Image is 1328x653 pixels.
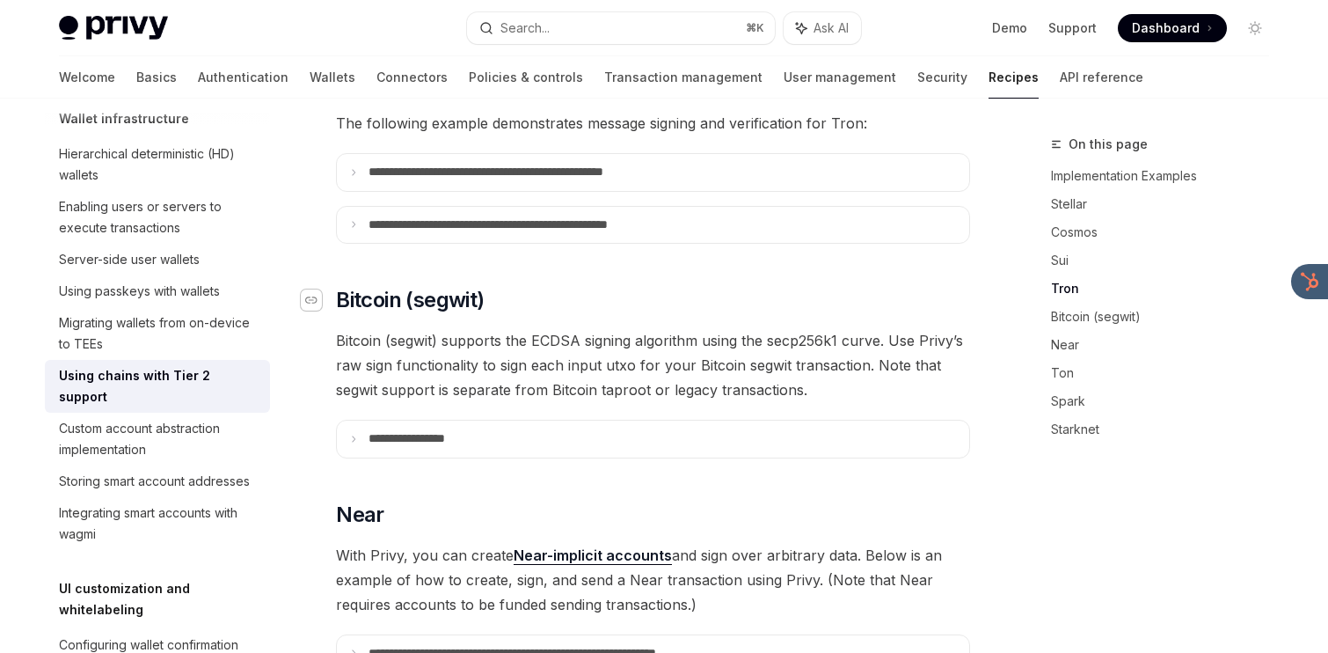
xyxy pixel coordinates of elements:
span: With Privy, you can create and sign over arbitrary data. Below is an example of how to create, si... [336,543,970,617]
div: Custom account abstraction implementation [59,418,259,460]
a: Ton [1051,359,1283,387]
a: Stellar [1051,190,1283,218]
a: Navigate to header [301,286,336,314]
a: Bitcoin (segwit) [1051,303,1283,331]
div: Hierarchical deterministic (HD) wallets [59,143,259,186]
a: API reference [1060,56,1143,99]
div: Using passkeys with wallets [59,281,220,302]
a: Storing smart account addresses [45,466,270,497]
div: Migrating wallets from on-device to TEEs [59,312,259,355]
a: Implementation Examples [1051,162,1283,190]
a: Welcome [59,56,115,99]
span: ⌘ K [746,21,764,35]
a: Support [1048,19,1097,37]
div: Server-side user wallets [59,249,200,270]
a: Custom account abstraction implementation [45,413,270,466]
a: Recipes [989,56,1039,99]
a: Migrating wallets from on-device to TEEs [45,307,270,360]
a: Connectors [376,56,448,99]
button: Ask AI [784,12,861,44]
a: Spark [1051,387,1283,415]
a: Starknet [1051,415,1283,444]
a: Near [1051,331,1283,359]
a: Server-side user wallets [45,244,270,275]
a: Demo [992,19,1027,37]
a: Security [917,56,967,99]
a: Near-implicit accounts [514,547,672,565]
div: Search... [500,18,550,39]
a: Hierarchical deterministic (HD) wallets [45,138,270,191]
span: Bitcoin (segwit) supports the ECDSA signing algorithm using the secp256k1 curve. Use Privy’s raw ... [336,328,970,402]
h5: UI customization and whitelabeling [59,578,270,620]
a: Policies & controls [469,56,583,99]
span: Ask AI [814,19,849,37]
div: Using chains with Tier 2 support [59,365,259,407]
a: Wallets [310,56,355,99]
a: User management [784,56,896,99]
a: Transaction management [604,56,763,99]
a: Using chains with Tier 2 support [45,360,270,413]
span: The following example demonstrates message signing and verification for Tron: [336,111,970,136]
a: Integrating smart accounts with wagmi [45,497,270,550]
a: Dashboard [1118,14,1227,42]
button: Toggle dark mode [1241,14,1269,42]
a: Enabling users or servers to execute transactions [45,191,270,244]
div: Enabling users or servers to execute transactions [59,196,259,238]
a: Authentication [198,56,288,99]
span: On this page [1069,134,1148,155]
a: Basics [136,56,177,99]
span: Dashboard [1132,19,1200,37]
div: Integrating smart accounts with wagmi [59,503,259,545]
button: Search...⌘K [467,12,775,44]
a: Sui [1051,246,1283,275]
a: Using passkeys with wallets [45,275,270,307]
img: light logo [59,16,168,40]
a: Cosmos [1051,218,1283,246]
div: Storing smart account addresses [59,471,250,492]
a: Tron [1051,275,1283,303]
span: Near [336,501,384,529]
span: Bitcoin (segwit) [336,286,484,314]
